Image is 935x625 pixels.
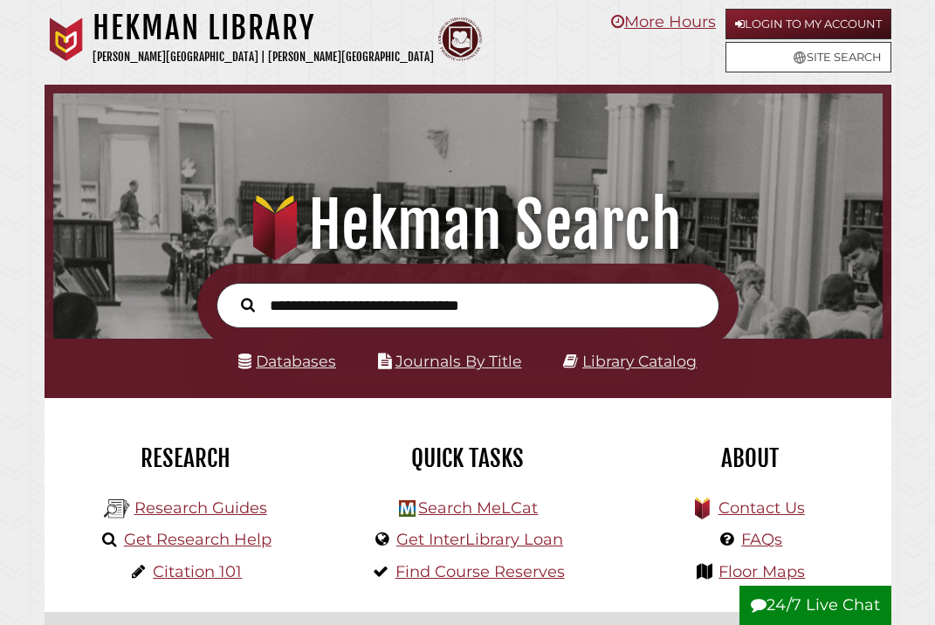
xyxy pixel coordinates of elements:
a: Journals By Title [395,352,522,370]
a: Find Course Reserves [395,562,565,581]
a: Research Guides [134,498,267,518]
h2: Research [58,443,313,473]
button: Search [232,293,264,315]
img: Calvin Theological Seminary [438,17,482,61]
img: Hekman Library Logo [104,496,130,522]
h1: Hekman Library [93,9,434,47]
h1: Hekman Search [67,187,869,264]
a: Site Search [725,42,891,72]
a: Get InterLibrary Loan [396,530,563,549]
a: Get Research Help [124,530,272,549]
h2: About [622,443,877,473]
a: FAQs [741,530,782,549]
a: Databases [238,352,336,370]
a: Search MeLCat [418,498,538,518]
a: More Hours [611,12,716,31]
p: [PERSON_NAME][GEOGRAPHIC_DATA] | [PERSON_NAME][GEOGRAPHIC_DATA] [93,47,434,67]
a: Library Catalog [582,352,697,370]
i: Search [241,298,255,313]
a: Citation 101 [153,562,242,581]
a: Contact Us [718,498,805,518]
img: Calvin University [45,17,88,61]
a: Login to My Account [725,9,891,39]
a: Floor Maps [718,562,805,581]
img: Hekman Library Logo [399,500,416,517]
h2: Quick Tasks [340,443,595,473]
